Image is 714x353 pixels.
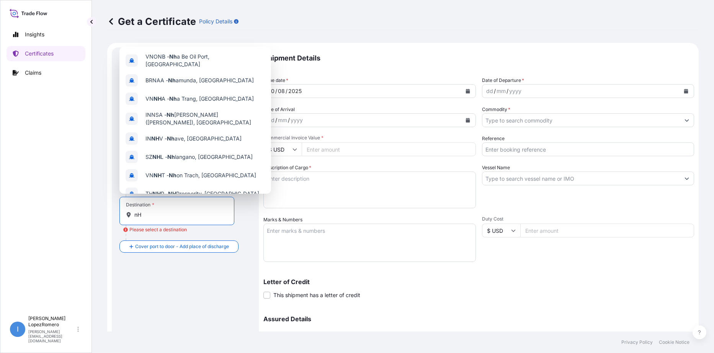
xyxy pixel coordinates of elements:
div: Destination [126,202,154,208]
span: This shipment has a letter of credit [273,291,360,299]
div: / [286,87,288,96]
div: Show suggestions [119,47,271,194]
div: / [506,87,508,96]
p: [PERSON_NAME][EMAIL_ADDRESS][DOMAIN_NAME] [28,329,76,343]
label: Commodity [482,106,510,113]
p: Get a Certificate [107,15,196,28]
span: Issue date [263,77,288,84]
span: VNONB - a Be Oil Port, [GEOGRAPHIC_DATA] [145,53,265,68]
span: Date of Departure [482,77,524,84]
button: Calendar [680,85,692,97]
div: / [275,87,277,96]
b: NH [154,172,162,178]
label: Marks & Numbers [263,216,302,224]
div: / [288,116,290,125]
b: NH [151,135,159,142]
p: Insights [25,31,44,38]
p: [PERSON_NAME] LopezRomero [28,315,76,328]
label: Vessel Name [482,164,510,172]
b: Nh [167,111,174,118]
b: Nh [167,135,175,142]
span: Cover port to door - Add place of discharge [135,243,229,250]
span: INNSA - [PERSON_NAME] ([PERSON_NAME]), [GEOGRAPHIC_DATA] [145,111,265,126]
div: month, [277,116,288,125]
div: month, [496,87,506,96]
span: Duty Cost [482,216,694,222]
b: Nh [168,77,176,83]
input: Enter booking reference [482,142,694,156]
div: day, [267,87,275,96]
input: Enter amount [520,224,694,237]
label: Named Assured [482,331,516,339]
b: NH [168,190,176,197]
b: NH [153,190,161,197]
p: Assured Details [263,316,694,322]
input: Destination [134,211,225,219]
button: Show suggestions [680,172,694,185]
span: Primary Assured [263,331,303,339]
input: Enter amount [302,142,476,156]
span: Date of Arrival [263,106,295,113]
button: Calendar [462,85,474,97]
b: Nh [169,53,177,60]
p: Letter of Credit [263,279,694,285]
b: NH [154,95,162,102]
p: Privacy Policy [621,339,653,345]
label: Reference [482,135,505,142]
span: IN V - ave, [GEOGRAPHIC_DATA] [145,135,242,142]
span: TH P - Prosperity, [GEOGRAPHIC_DATA] [145,190,259,198]
b: Nh [169,172,176,178]
button: Calendar [462,114,474,126]
b: NH [152,154,160,160]
div: year, [288,87,302,96]
p: Certificates [25,50,54,57]
b: Nh [167,154,175,160]
span: I [17,325,19,333]
label: Description of Cargo [263,164,311,172]
p: Policy Details [199,18,232,25]
div: year, [508,87,522,96]
input: Type to search commodity [482,113,680,127]
input: Type to search vessel name or IMO [482,172,680,185]
div: Please select a destination [123,226,187,234]
div: day, [485,87,494,96]
span: BRNAA - amunda, [GEOGRAPHIC_DATA] [145,77,254,84]
p: Claims [25,69,41,77]
div: month, [277,87,286,96]
div: / [275,116,277,125]
span: SZ L - langano, [GEOGRAPHIC_DATA] [145,153,253,161]
div: day, [267,116,275,125]
span: Commercial Invoice Value [263,135,476,141]
p: Shipment Details [263,47,694,69]
span: VN A - a Trang, [GEOGRAPHIC_DATA] [145,95,254,103]
p: Cookie Notice [659,339,689,345]
span: VN T - on Trach, [GEOGRAPHIC_DATA] [145,172,256,179]
button: Show suggestions [680,113,694,127]
div: / [494,87,496,96]
div: year, [290,116,304,125]
b: Nh [169,95,177,102]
